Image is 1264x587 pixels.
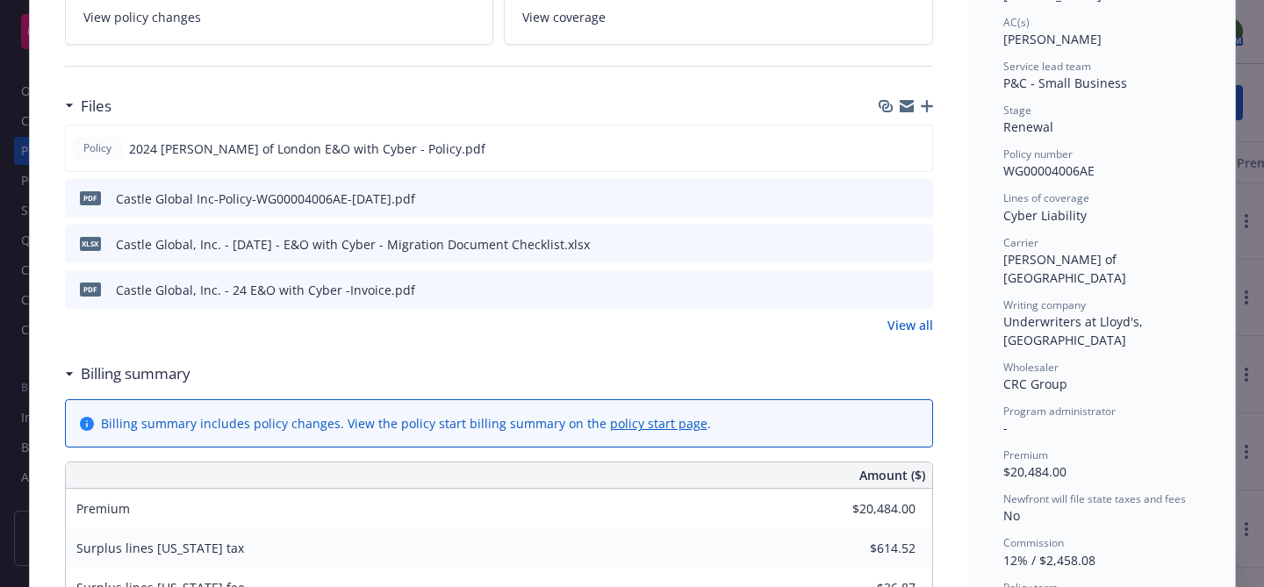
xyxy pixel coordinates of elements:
button: preview file [909,140,925,158]
span: WG00004006AE [1003,162,1095,179]
h3: Billing summary [81,362,190,385]
button: download file [882,190,896,208]
span: pdf [80,283,101,296]
span: Renewal [1003,118,1053,135]
span: Commission [1003,535,1064,550]
a: View all [887,316,933,334]
span: pdf [80,191,101,204]
button: preview file [910,190,926,208]
button: download file [882,281,896,299]
span: AC(s) [1003,15,1030,30]
span: No [1003,507,1020,524]
input: 0.00 [812,535,926,562]
h3: Files [81,95,111,118]
span: Wholesaler [1003,360,1059,375]
span: $20,484.00 [1003,463,1066,480]
span: Service lead team [1003,59,1091,74]
span: Surplus lines [US_STATE] tax [76,540,244,556]
span: P&C - Small Business [1003,75,1127,91]
span: Premium [1003,447,1048,462]
div: Cyber Liability [1003,206,1200,225]
div: Billing summary [65,362,190,385]
span: View coverage [522,8,606,26]
span: 2024 [PERSON_NAME] of London E&O with Cyber - Policy.pdf [129,140,485,158]
span: [PERSON_NAME] [1003,31,1102,47]
button: preview file [910,281,926,299]
span: [PERSON_NAME] of [GEOGRAPHIC_DATA] [1003,251,1126,286]
span: Carrier [1003,235,1038,250]
button: download file [881,140,895,158]
button: preview file [910,235,926,254]
span: Policy number [1003,147,1073,161]
span: Amount ($) [859,466,925,484]
span: Underwriters at Lloyd's, [GEOGRAPHIC_DATA] [1003,313,1146,348]
div: Castle Global, Inc. - [DATE] - E&O with Cyber - Migration Document Checklist.xlsx [116,235,590,254]
div: Castle Global, Inc. - 24 E&O with Cyber -Invoice.pdf [116,281,415,299]
div: Files [65,95,111,118]
span: View policy changes [83,8,201,26]
span: Writing company [1003,297,1086,312]
span: Program administrator [1003,404,1116,419]
span: Newfront will file state taxes and fees [1003,491,1186,506]
span: Stage [1003,103,1031,118]
span: Lines of coverage [1003,190,1089,205]
span: Premium [76,500,130,517]
span: Policy [80,140,115,156]
button: download file [882,235,896,254]
div: Billing summary includes policy changes. View the policy start billing summary on the . [101,414,711,433]
span: 12% / $2,458.08 [1003,552,1095,569]
span: xlsx [80,237,101,250]
span: CRC Group [1003,376,1067,392]
input: 0.00 [812,496,926,522]
div: Castle Global Inc-Policy-WG00004006AE-[DATE].pdf [116,190,415,208]
a: policy start page [610,415,707,432]
span: - [1003,419,1008,436]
